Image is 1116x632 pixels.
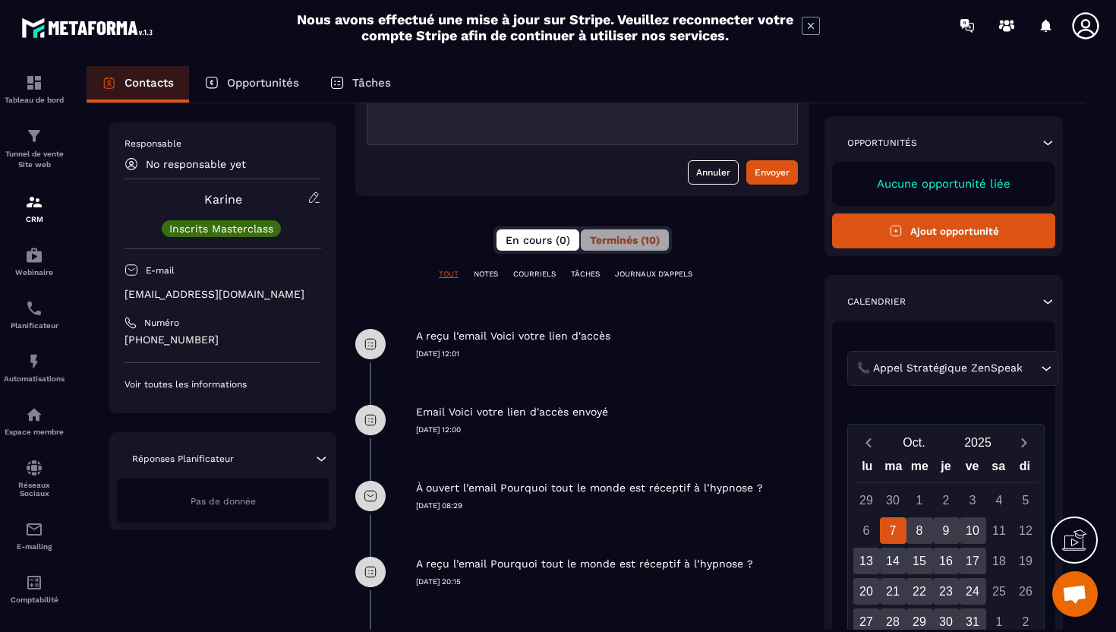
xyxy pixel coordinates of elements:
[25,193,43,211] img: formation
[4,374,65,383] p: Automatisations
[4,596,65,604] p: Comptabilité
[125,378,321,390] p: Voir toutes les informations
[853,578,880,605] div: 20
[4,562,65,615] a: accountantaccountantComptabilité
[959,456,985,482] div: ve
[125,76,174,90] p: Contacts
[352,76,391,90] p: Tâches
[416,329,610,343] p: A reçu l’email Voici votre lien d'accès
[832,213,1055,248] button: Ajout opportunité
[25,520,43,539] img: email
[853,517,880,544] div: 6
[191,496,256,507] span: Pas de donnée
[4,96,65,104] p: Tableau de bord
[986,487,1013,513] div: 4
[4,235,65,288] a: automationsautomationsWebinaire
[513,269,556,280] p: COURRIELS
[144,317,179,329] p: Numéro
[4,394,65,447] a: automationsautomationsEspace membre
[125,287,321,302] p: [EMAIL_ADDRESS][DOMAIN_NAME]
[4,288,65,341] a: schedulerschedulerPlanificateur
[854,432,882,453] button: Previous month
[880,578,906,605] div: 21
[146,264,175,276] p: E-mail
[4,268,65,276] p: Webinaire
[1010,432,1038,453] button: Next month
[946,429,1010,456] button: Open years overlay
[933,456,960,482] div: je
[25,574,43,592] img: accountant
[590,234,660,246] span: Terminés (10)
[882,429,946,456] button: Open months overlay
[125,333,321,347] p: [PHONE_NUMBER]
[746,160,798,185] button: Envoyer
[960,487,986,513] div: 3
[688,160,739,185] button: Annuler
[296,11,794,43] h2: Nous avons effectué une mise à jour sur Stripe. Veuillez reconnecter votre compte Stripe afin de ...
[985,456,1012,482] div: sa
[906,517,933,544] div: 8
[4,62,65,115] a: formationformationTableau de bord
[906,487,933,513] div: 1
[474,269,498,280] p: NOTES
[933,487,960,513] div: 2
[4,447,65,509] a: social-networksocial-networkRéseaux Sociaux
[25,127,43,145] img: formation
[314,66,406,103] a: Tâches
[1026,360,1037,377] input: Search for option
[933,578,960,605] div: 23
[906,456,933,482] div: me
[755,165,790,180] div: Envoyer
[4,481,65,498] p: Réseaux Sociaux
[416,577,809,587] p: [DATE] 20:15
[960,517,986,544] div: 10
[880,487,906,513] div: 30
[847,137,917,149] p: Opportunités
[25,459,43,477] img: social-network
[933,548,960,574] div: 16
[439,269,459,280] p: TOUT
[986,517,1013,544] div: 11
[4,321,65,330] p: Planificateur
[4,149,65,170] p: Tunnel de vente Site web
[1011,456,1038,482] div: di
[4,182,65,235] a: formationformationCRM
[132,453,234,465] p: Réponses Planificateur
[416,349,809,359] p: [DATE] 12:01
[189,66,314,103] a: Opportunités
[881,456,907,482] div: ma
[986,578,1013,605] div: 25
[853,487,880,513] div: 29
[416,405,608,419] p: Email Voici votre lien d'accès envoyé
[169,223,273,234] p: Inscrits Masterclass
[906,548,933,574] div: 15
[906,578,933,605] div: 22
[227,76,299,90] p: Opportunités
[854,456,881,482] div: lu
[25,74,43,92] img: formation
[1052,571,1098,617] div: Ouvrir le chat
[571,269,600,280] p: TÂCHES
[933,517,960,544] div: 9
[204,192,242,207] a: Karine
[847,177,1040,191] p: Aucune opportunité liée
[416,557,753,571] p: A reçu l’email Pourquoi tout le monde est réceptif à l’hypnose ?
[880,517,906,544] div: 7
[847,351,1058,386] div: Search for option
[497,229,579,251] button: En cours (0)
[960,548,986,574] div: 17
[1013,517,1039,544] div: 12
[4,341,65,394] a: automationsautomationsAutomatisations
[506,234,570,246] span: En cours (0)
[125,137,321,150] p: Responsable
[146,158,246,170] p: No responsable yet
[416,425,809,435] p: [DATE] 12:00
[1013,487,1039,513] div: 5
[87,66,189,103] a: Contacts
[853,360,1026,377] span: 📞 Appel Stratégique ZenSpeak
[960,578,986,605] div: 24
[25,406,43,424] img: automations
[986,548,1013,574] div: 18
[847,295,906,308] p: Calendrier
[4,428,65,436] p: Espace membre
